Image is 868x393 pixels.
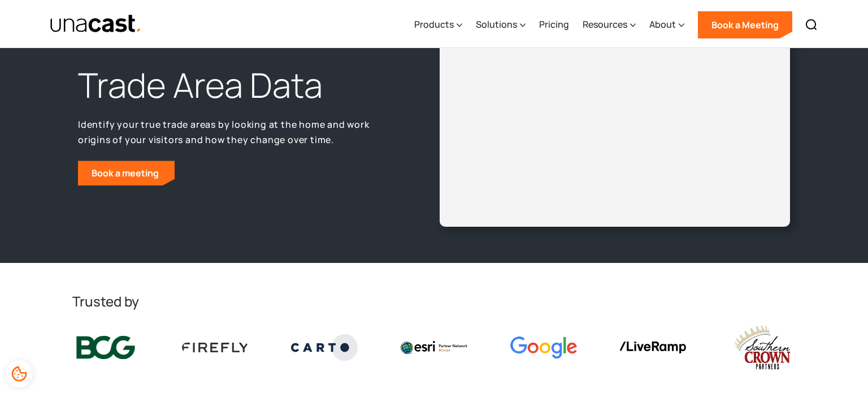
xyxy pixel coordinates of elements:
img: BCG logo [72,334,139,362]
a: Pricing [539,2,569,48]
a: home [50,14,142,34]
img: Carto logo [291,334,358,360]
p: Identify your true trade areas by looking at the home and work origins of your visitors and how t... [78,117,398,147]
img: Unacast text logo [50,14,142,34]
img: Esri logo [401,341,467,353]
img: southern crown logo [729,324,796,371]
div: About [649,2,684,48]
div: Resources [583,2,636,48]
img: Firefly Advertising logo [182,343,249,352]
a: Book a Meeting [698,11,792,38]
h2: Trusted by [72,292,796,310]
a: Book a meeting [78,161,175,185]
h1: Trade Area Data [78,63,398,108]
img: Search icon [805,18,818,32]
img: liveramp logo [619,342,686,353]
div: Solutions [476,2,526,48]
div: About [649,18,676,31]
img: Google logo [510,336,577,359]
div: Products [414,2,462,48]
div: Cookie Preferences [6,360,33,387]
div: Solutions [476,18,517,31]
iframe: Unacast - European Vaccines v2 [449,31,781,218]
div: Resources [583,18,627,31]
div: Products [414,18,454,31]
